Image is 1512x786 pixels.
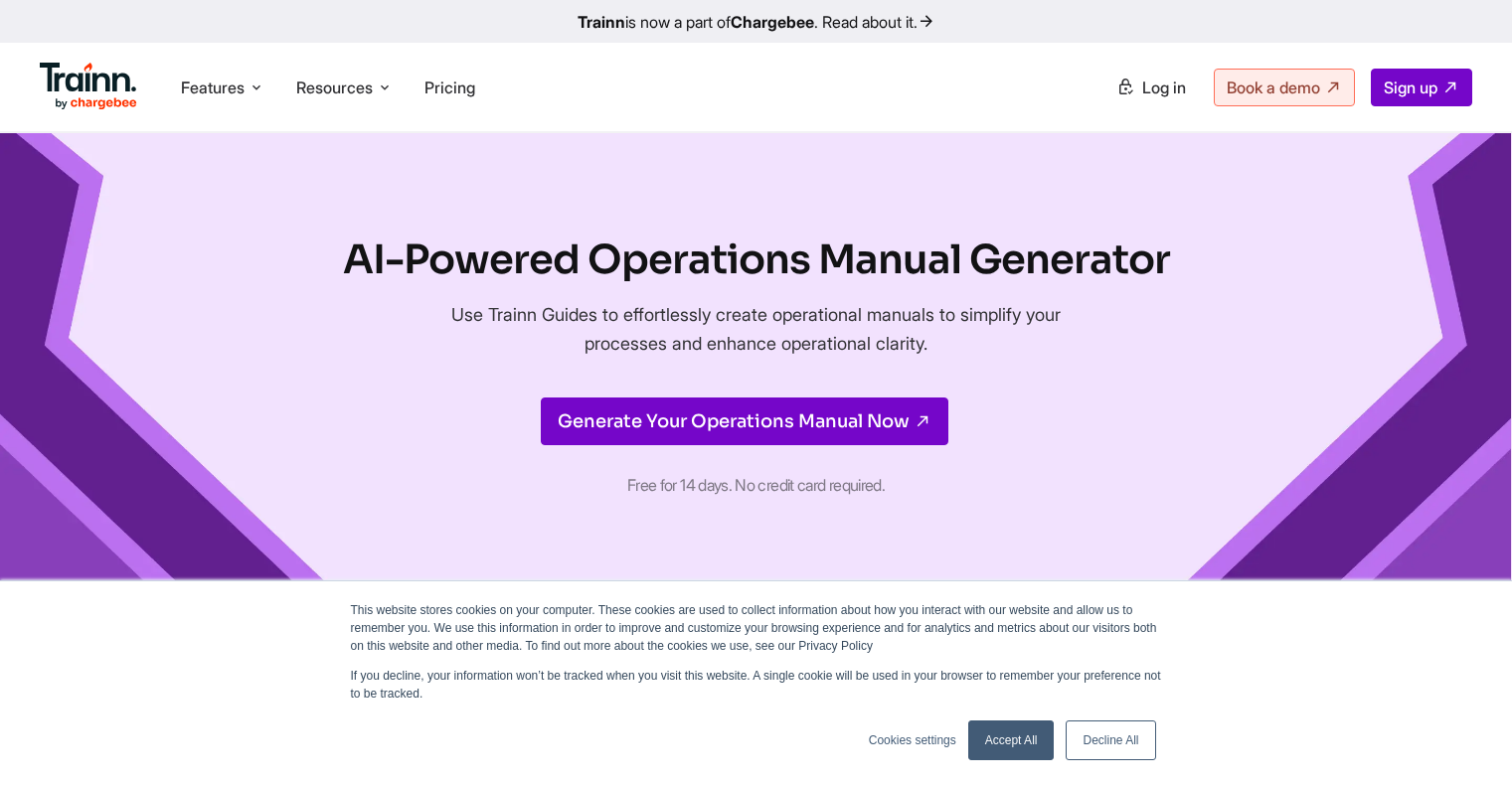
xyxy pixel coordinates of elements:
[296,77,373,98] span: Resources
[731,12,814,32] b: Chargebee
[181,77,245,98] span: Features
[1371,69,1472,106] a: Sign up
[541,397,948,445] a: Generate Your Operations Manual Now
[423,469,1090,501] p: Free for 14 days. No credit card required.
[1142,78,1186,97] span: Log in
[1227,78,1320,97] span: Book a demo
[1066,720,1155,760] a: Decline All
[869,731,956,749] a: Cookies settings
[578,12,625,32] b: Trainn
[423,300,1090,358] p: Use Trainn Guides to effortlessly create operational manuals to simplify your processes and enhan...
[1384,78,1437,97] span: Sign up
[1104,70,1198,105] a: Log in
[1214,69,1355,106] a: Book a demo
[343,233,1170,288] h1: AI-Powered Operations Manual Generator
[40,63,137,110] img: Trainn Logo
[351,601,1162,655] p: This website stores cookies on your computer. These cookies are used to collect information about...
[424,78,475,97] a: Pricing
[351,667,1162,703] p: If you decline, your information won’t be tracked when you visit this website. A single cookie wi...
[968,720,1055,760] a: Accept All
